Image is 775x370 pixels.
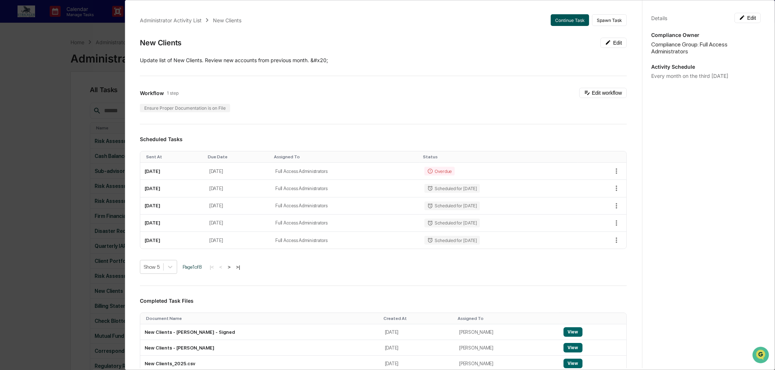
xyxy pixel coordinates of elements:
[424,201,480,210] div: Scheduled for [DATE]
[424,219,480,227] div: Scheduled for [DATE]
[183,264,202,270] span: Page 1 of 8
[381,324,455,340] td: [DATE]
[7,140,13,146] div: 🖐️
[205,163,271,180] td: [DATE]
[734,13,761,23] button: Edit
[381,340,455,356] td: [DATE]
[7,154,13,159] div: 🔎
[579,88,627,98] button: Edit workflow
[565,316,623,321] div: Toggle SortBy
[564,359,583,368] button: View
[25,110,92,116] div: We're available if you need us!
[140,215,205,232] td: [DATE]
[225,264,233,270] button: >
[592,14,627,26] button: Spawn Task
[146,316,377,321] div: Toggle SortBy
[234,264,242,270] button: >|
[213,17,241,23] div: New Clients
[140,17,202,23] div: Administrator Activity List
[146,154,202,159] div: Toggle SortBy
[140,57,328,63] span: ​Update list of New Clients. Review new accounts from previous month. &#x20;
[60,139,91,146] span: Attestations
[651,73,761,79] div: Every month on the third [DATE]
[140,38,182,47] div: New Clients
[140,232,205,249] td: [DATE]
[651,64,761,70] p: Activity Schedule
[271,232,420,249] td: Full Access Administrators
[140,324,380,340] td: New Clients - [PERSON_NAME] - Signed
[271,163,420,180] td: Full Access Administrators
[167,90,179,96] span: 1 step
[217,264,225,270] button: <
[424,184,480,193] div: Scheduled for [DATE]
[383,316,452,321] div: Toggle SortBy
[208,154,268,159] div: Toggle SortBy
[205,232,271,249] td: [DATE]
[15,139,47,146] span: Preclearance
[205,180,271,197] td: [DATE]
[752,346,771,366] iframe: Open customer support
[19,80,121,88] input: Clear
[4,150,49,163] a: 🔎Data Lookup
[458,316,556,321] div: Toggle SortBy
[124,105,133,114] button: Start new chat
[73,171,88,176] span: Pylon
[140,104,230,112] div: Ensure Proper Documentation is on File
[564,327,583,337] button: View
[600,38,627,48] button: Edit
[53,140,59,146] div: 🗄️
[207,264,216,270] button: |<
[205,215,271,232] td: [DATE]
[7,62,133,74] p: How can we help?
[271,215,420,232] td: Full Access Administrators
[7,103,20,116] img: 1746055101610-c473b297-6a78-478c-a979-82029cc54cd1
[271,180,420,197] td: Full Access Administrators
[205,197,271,215] td: [DATE]
[274,154,417,159] div: Toggle SortBy
[25,103,120,110] div: Start new chat
[424,167,455,175] div: Overdue
[51,170,88,176] a: Powered byPylon
[140,298,627,304] h3: Completed Task Files
[140,340,380,356] td: New Clients - [PERSON_NAME]
[564,343,583,352] button: View
[651,32,761,38] p: Compliance Owner
[140,197,205,215] td: [DATE]
[651,41,761,55] div: Compliance Group: Full Access Administrators
[424,236,480,245] div: Scheduled for [DATE]
[551,14,589,26] button: Continue Task
[140,90,164,96] span: Workflow
[455,340,559,356] td: [PERSON_NAME]
[7,40,22,55] img: Greenboard
[4,136,50,149] a: 🖐️Preclearance
[423,154,575,159] div: Toggle SortBy
[15,153,46,160] span: Data Lookup
[455,324,559,340] td: [PERSON_NAME]
[140,136,627,142] h3: Scheduled Tasks
[271,197,420,215] td: Full Access Administrators
[651,15,667,21] div: Details
[140,180,205,197] td: [DATE]
[50,136,93,149] a: 🗄️Attestations
[140,163,205,180] td: [DATE]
